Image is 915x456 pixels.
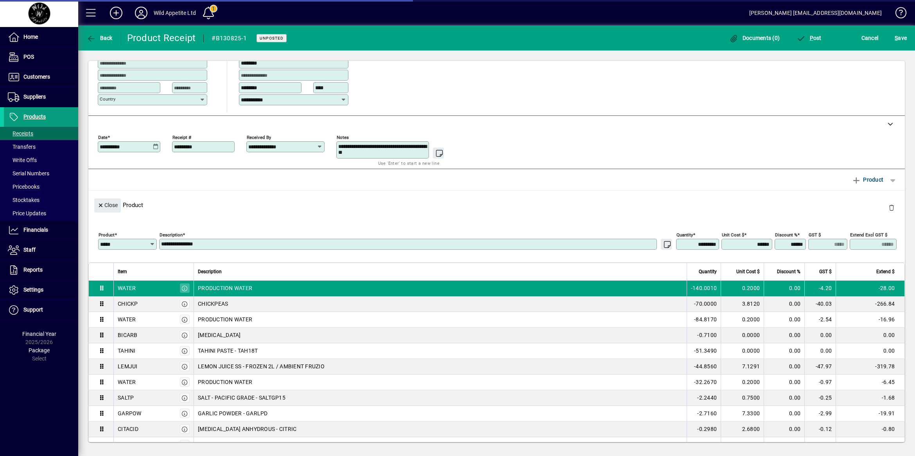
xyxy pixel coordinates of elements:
[836,343,904,359] td: 0.00
[729,35,780,41] span: Documents (0)
[4,207,78,220] a: Price Updates
[804,343,836,359] td: 0.00
[804,390,836,406] td: -0.25
[4,193,78,207] a: Stocktakes
[836,328,904,343] td: 0.00
[194,406,687,422] td: GARLIC POWDER - GARLPD
[687,390,721,406] td: -2.2440
[804,422,836,437] td: -0.12
[23,94,46,100] span: Suppliers
[764,390,804,406] td: 0.00
[104,6,129,20] button: Add
[118,362,138,370] div: LEMJUI
[4,167,78,180] a: Serial Numbers
[687,312,721,328] td: -84.8170
[727,31,782,45] button: Documents (0)
[4,260,78,280] a: Reports
[86,35,113,41] span: Back
[742,378,760,386] span: 0.2000
[836,312,904,328] td: -16.96
[8,130,33,137] span: Receipts
[764,312,804,328] td: 0.00
[4,140,78,153] a: Transfers
[895,35,898,41] span: S
[23,114,46,120] span: Products
[687,406,721,422] td: -2.7160
[764,437,804,453] td: 0.00
[804,312,836,328] td: -2.54
[893,31,909,45] button: Save
[4,240,78,260] a: Staff
[260,36,283,41] span: Unposted
[23,306,43,313] span: Support
[88,191,905,219] div: Product
[742,362,760,370] span: 7.1291
[100,96,115,102] mat-label: Country
[749,7,882,19] div: [PERSON_NAME] [EMAIL_ADDRESS][DOMAIN_NAME]
[804,328,836,343] td: 0.00
[23,267,43,273] span: Reports
[687,281,721,296] td: -140.0010
[194,437,687,453] td: GREENOX OT / OTEX LIQUID - ORIGANOX - OS-H
[764,296,804,312] td: 0.00
[23,54,34,60] span: POS
[194,281,687,296] td: PRODUCTION WATER
[736,267,760,276] span: Unit Cost $
[23,227,48,233] span: Financials
[194,390,687,406] td: SALT - PACIFIC GRADE - SALTGP15
[154,7,196,19] div: Wild Appetite Ltd
[194,296,687,312] td: CHICKPEAS
[764,328,804,343] td: 0.00
[118,331,138,339] div: BICARB
[742,425,760,433] span: 2.6800
[764,422,804,437] td: 0.00
[809,232,821,237] mat-label: GST $
[850,232,887,237] mat-label: Extend excl GST $
[22,331,56,337] span: Financial Year
[742,300,760,308] span: 3.8120
[97,199,118,212] span: Close
[4,47,78,67] a: POS
[194,343,687,359] td: TAHINI PASTE - TAH18T
[194,312,687,328] td: PRODUCTION WATER
[764,406,804,422] td: 0.00
[118,378,136,386] div: WATER
[810,35,813,41] span: P
[742,315,760,323] span: 0.2000
[852,173,883,186] span: Product
[23,287,43,293] span: Settings
[4,220,78,240] a: Financials
[84,31,115,45] button: Back
[4,87,78,107] a: Suppliers
[4,127,78,140] a: Receipts
[4,280,78,300] a: Settings
[127,32,196,44] div: Product Receipt
[8,157,37,163] span: Write Offs
[118,347,136,355] div: TAHINI
[118,409,142,417] div: GARPOW
[804,406,836,422] td: -2.99
[836,296,904,312] td: -266.84
[836,375,904,390] td: -6.45
[895,32,907,44] span: ave
[92,201,123,208] app-page-header-button: Close
[836,390,904,406] td: -1.68
[172,134,191,140] mat-label: Receipt #
[8,210,46,216] span: Price Updates
[118,315,136,323] div: WATER
[836,437,904,453] td: -3.59
[848,173,887,187] button: Product
[804,375,836,390] td: -0.97
[198,267,222,276] span: Description
[676,232,693,237] mat-label: Quantity
[4,67,78,87] a: Customers
[118,300,138,308] div: CHICKP
[687,422,721,437] td: -0.2980
[890,2,905,27] a: Knowledge Base
[23,74,50,80] span: Customers
[8,170,49,177] span: Serial Numbers
[194,359,687,375] td: LEMON JUICE SS - FROZEN 2L / AMBIENT FRUZIO
[742,331,760,339] span: 0.0000
[764,343,804,359] td: 0.00
[129,6,154,20] button: Profile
